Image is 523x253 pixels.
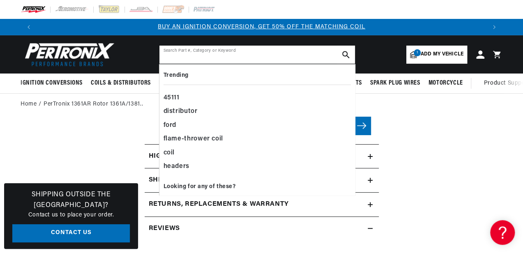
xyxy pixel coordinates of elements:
p: Contact us to place your order. [12,211,130,220]
summary: Ignition Conversions [21,74,87,93]
button: Slide right [353,117,371,135]
div: distributor [164,105,351,119]
h3: Shipping Outside the [GEOGRAPHIC_DATA]? [12,190,130,211]
img: Pertronix [21,40,115,69]
span: Spark Plug Wires [370,79,420,87]
a: 1Add my vehicle [406,46,467,64]
h2: Returns, Replacements & Warranty [149,199,289,210]
summary: Returns, Replacements & Warranty [145,193,379,216]
summary: Reviews [145,217,379,241]
button: search button [337,46,355,64]
span: 1 [414,49,421,56]
a: Home [21,100,37,109]
a: PerTronix 1361AR Rotor 1361A/1381.. [44,100,143,109]
span: Ignition Conversions [21,79,83,87]
summary: Spark Plug Wires [366,74,424,93]
a: Contact Us [12,224,130,243]
span: Motorcycle [428,79,463,87]
span: Coils & Distributors [91,79,151,87]
summary: Highlights [145,145,379,168]
summary: Motorcycle [424,74,467,93]
b: Trending [164,72,189,78]
summary: Shipping & Delivery [145,168,379,192]
input: Search Part #, Category or Keyword [159,46,355,64]
div: headers [164,160,351,174]
a: BUY AN IGNITION CONVERSION, GET 50% OFF THE MATCHING COIL [158,24,365,30]
div: 45111 [164,91,351,105]
button: Translation missing: en.sections.announcements.previous_announcement [21,19,37,35]
summary: Headers, Exhausts & Components [155,74,259,93]
summary: Coils & Distributors [87,74,155,93]
media-gallery: Gallery Viewer [145,124,379,128]
h2: Shipping & Delivery [149,175,225,186]
div: 1 of 3 [37,23,486,32]
div: ford [164,119,351,133]
h2: Reviews [149,223,180,234]
div: coil [164,146,351,160]
h2: Highlights [149,151,191,162]
div: flame-thrower coil [164,132,351,146]
span: Add my vehicle [421,51,463,58]
b: Looking for any of these? [164,184,236,190]
button: Translation missing: en.sections.announcements.next_announcement [486,19,502,35]
div: Announcement [37,23,486,32]
nav: breadcrumbs [21,100,502,109]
